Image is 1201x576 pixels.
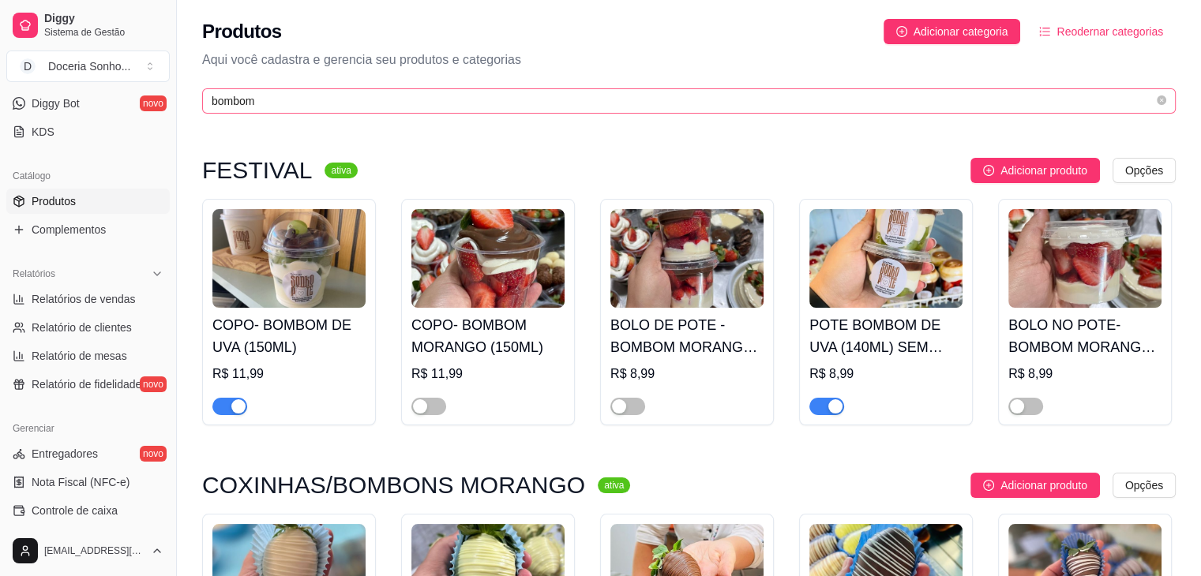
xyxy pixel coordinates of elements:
[6,441,170,466] a: Entregadoresnovo
[1057,23,1163,40] span: Reodernar categorias
[325,163,357,178] sup: ativa
[212,92,1154,110] input: Buscar por nome ou código do produto
[970,158,1100,183] button: Adicionar produto
[809,209,963,308] img: product-image
[32,95,80,111] span: Diggy Bot
[1157,95,1166,105] span: close-circle
[6,286,170,312] a: Relatórios de vendas
[610,314,764,358] h4: BOLO DE POTE - BOMBOM MORANGO (140ML) SEM BOLO
[970,473,1100,498] button: Adicionar produto
[1008,209,1162,308] img: product-image
[610,209,764,308] img: product-image
[6,416,170,441] div: Gerenciar
[32,446,98,462] span: Entregadores
[44,12,163,26] span: Diggy
[202,161,312,180] h3: FESTIVAL
[202,19,282,44] h2: Produtos
[6,189,170,214] a: Produtos
[212,209,366,308] img: product-image
[32,291,136,307] span: Relatórios de vendas
[411,365,565,383] div: R$ 11,99
[983,480,994,491] span: plus-circle
[1113,473,1176,498] button: Opções
[983,165,994,176] span: plus-circle
[32,474,129,490] span: Nota Fiscal (NFC-e)
[32,503,118,518] span: Controle de caixa
[212,365,366,383] div: R$ 11,99
[6,91,170,116] a: Diggy Botnovo
[32,222,106,238] span: Complementos
[6,119,170,144] a: KDS
[1026,19,1176,44] button: Reodernar categorias
[411,314,565,358] h4: COPO- BOMBOM MORANGO (150ML)
[20,58,36,74] span: D
[6,372,170,397] a: Relatório de fidelidadenovo
[1039,26,1050,37] span: ordered-list
[6,163,170,189] div: Catálogo
[914,23,1008,40] span: Adicionar categoria
[809,365,963,383] div: R$ 8,99
[411,209,565,308] img: product-image
[896,26,907,37] span: plus-circle
[1008,365,1162,383] div: R$ 8,99
[6,532,170,570] button: [EMAIL_ADDRESS][DOMAIN_NAME]
[202,476,585,495] h3: COXINHAS/BOMBONS MORANGO
[1113,158,1176,183] button: Opções
[1000,162,1087,179] span: Adicionar produto
[13,267,55,280] span: Relatórios
[32,348,127,364] span: Relatório de mesas
[6,315,170,340] a: Relatório de clientes
[32,320,132,335] span: Relatório de clientes
[6,343,170,368] a: Relatório de mesas
[610,365,764,383] div: R$ 8,99
[32,193,76,209] span: Produtos
[1157,94,1166,109] span: close-circle
[44,26,163,39] span: Sistema de Gestão
[598,477,630,493] sup: ativa
[6,498,170,523] a: Controle de caixa
[1125,477,1163,494] span: Opções
[1125,162,1163,179] span: Opções
[1008,314,1162,358] h4: BOLO NO POTE- BOMBOM MORANGO DE NINHO (120ML) SEM BOLO
[48,58,130,74] div: Doceria Sonho ...
[44,544,144,557] span: [EMAIL_ADDRESS][DOMAIN_NAME]
[6,6,170,44] a: DiggySistema de Gestão
[32,124,54,140] span: KDS
[6,50,170,82] button: Select a team
[32,376,141,392] span: Relatório de fidelidade
[809,314,963,358] h4: POTE BOMBOM DE UVA (140ML) SEM BOLO
[884,19,1021,44] button: Adicionar categoria
[6,217,170,242] a: Complementos
[212,314,366,358] h4: COPO- BOMBOM DE UVA (150ML)
[6,469,170,495] a: Nota Fiscal (NFC-e)
[1000,477,1087,494] span: Adicionar produto
[202,50,1176,69] p: Aqui você cadastra e gerencia seu produtos e categorias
